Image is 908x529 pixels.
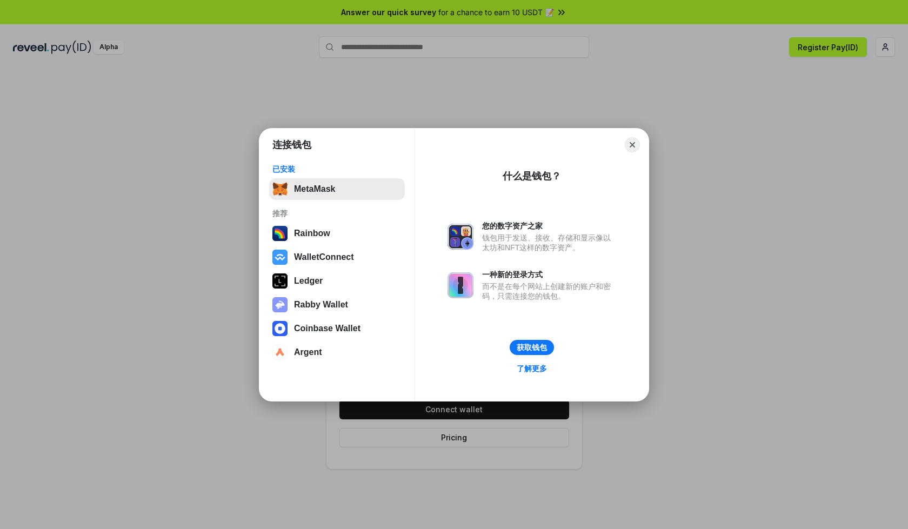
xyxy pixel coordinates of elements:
[294,184,335,194] div: MetaMask
[482,221,616,231] div: 您的数字资产之家
[269,294,405,316] button: Rabby Wallet
[269,223,405,244] button: Rainbow
[272,273,288,289] img: svg+xml,%3Csvg%20xmlns%3D%22http%3A%2F%2Fwww.w3.org%2F2000%2Fsvg%22%20width%3D%2228%22%20height%3...
[272,345,288,360] img: svg+xml,%3Csvg%20width%3D%2228%22%20height%3D%2228%22%20viewBox%3D%220%200%2028%2028%22%20fill%3D...
[272,226,288,241] img: svg+xml,%3Csvg%20width%3D%22120%22%20height%3D%22120%22%20viewBox%3D%220%200%20120%20120%22%20fil...
[272,164,402,174] div: 已安装
[272,250,288,265] img: svg+xml,%3Csvg%20width%3D%2228%22%20height%3D%2228%22%20viewBox%3D%220%200%2028%2028%22%20fill%3D...
[269,178,405,200] button: MetaMask
[294,324,360,333] div: Coinbase Wallet
[272,297,288,312] img: svg+xml,%3Csvg%20xmlns%3D%22http%3A%2F%2Fwww.w3.org%2F2000%2Fsvg%22%20fill%3D%22none%22%20viewBox...
[625,137,640,152] button: Close
[272,321,288,336] img: svg+xml,%3Csvg%20width%3D%2228%22%20height%3D%2228%22%20viewBox%3D%220%200%2028%2028%22%20fill%3D...
[517,343,547,352] div: 获取钱包
[272,209,402,218] div: 推荐
[510,361,553,376] a: 了解更多
[294,252,354,262] div: WalletConnect
[448,272,473,298] img: svg+xml,%3Csvg%20xmlns%3D%22http%3A%2F%2Fwww.w3.org%2F2000%2Fsvg%22%20fill%3D%22none%22%20viewBox...
[294,300,348,310] div: Rabby Wallet
[269,246,405,268] button: WalletConnect
[272,182,288,197] img: svg+xml,%3Csvg%20fill%3D%22none%22%20height%3D%2233%22%20viewBox%3D%220%200%2035%2033%22%20width%...
[269,341,405,363] button: Argent
[482,270,616,279] div: 一种新的登录方式
[294,276,323,286] div: Ledger
[272,138,311,151] h1: 连接钱包
[294,229,330,238] div: Rainbow
[482,282,616,301] div: 而不是在每个网站上创建新的账户和密码，只需连接您的钱包。
[294,347,322,357] div: Argent
[269,270,405,292] button: Ledger
[269,318,405,339] button: Coinbase Wallet
[517,364,547,373] div: 了解更多
[448,224,473,250] img: svg+xml,%3Csvg%20xmlns%3D%22http%3A%2F%2Fwww.w3.org%2F2000%2Fsvg%22%20fill%3D%22none%22%20viewBox...
[503,170,561,183] div: 什么是钱包？
[482,233,616,252] div: 钱包用于发送、接收、存储和显示像以太坊和NFT这样的数字资产。
[510,340,554,355] button: 获取钱包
